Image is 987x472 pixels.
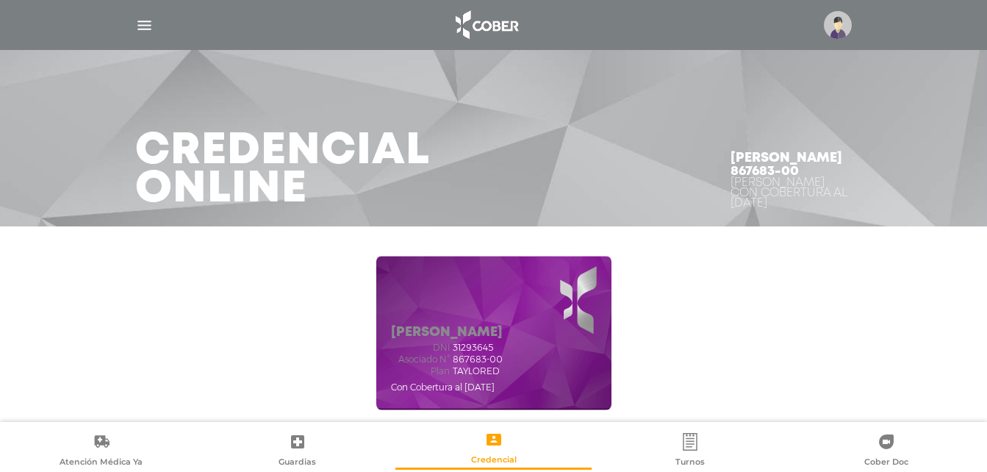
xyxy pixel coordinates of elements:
[731,178,853,209] div: [PERSON_NAME] Con Cobertura al [DATE]
[199,432,395,470] a: Guardias
[3,432,199,470] a: Atención Médica Ya
[824,11,852,39] img: profile-placeholder.svg
[279,457,316,470] span: Guardias
[453,343,493,353] span: 31293645
[453,366,500,376] span: TAYLORED
[592,432,788,470] a: Turnos
[471,454,517,468] span: Credencial
[453,354,503,365] span: 867683-00
[391,343,450,353] span: dni
[788,432,984,470] a: Cober Doc
[60,457,143,470] span: Atención Médica Ya
[135,132,430,209] h3: Credencial Online
[391,382,495,393] span: Con Cobertura al [DATE]
[391,325,503,341] h5: [PERSON_NAME]
[135,16,154,35] img: Cober_menu-lines-white.svg
[731,151,853,178] h4: [PERSON_NAME] 867683-00
[395,430,592,468] a: Credencial
[391,366,450,376] span: Plan
[864,457,908,470] span: Cober Doc
[391,354,450,365] span: Asociado N°
[448,7,525,43] img: logo_cober_home-white.png
[675,457,705,470] span: Turnos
